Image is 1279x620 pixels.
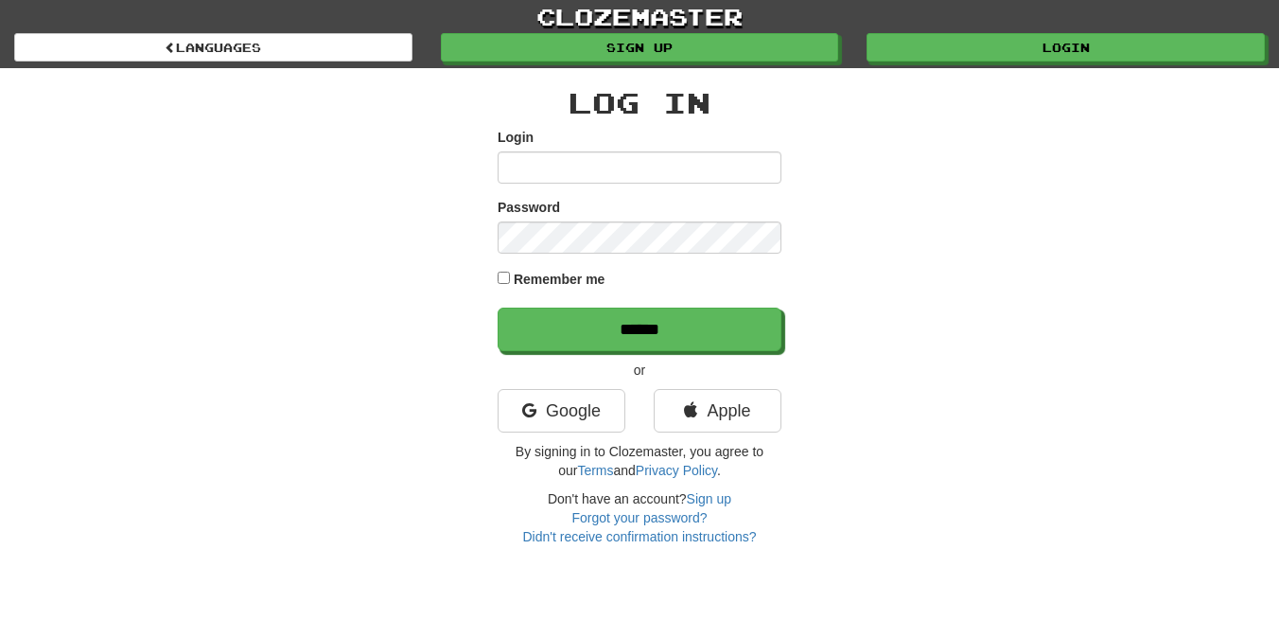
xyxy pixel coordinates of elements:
a: Languages [14,33,412,62]
h2: Log In [498,87,781,118]
div: Don't have an account? [498,489,781,546]
a: Didn't receive confirmation instructions? [522,529,756,544]
label: Remember me [514,270,605,289]
a: Privacy Policy [636,463,717,478]
a: Sign up [441,33,839,62]
a: Sign up [687,491,731,506]
a: Terms [577,463,613,478]
label: Login [498,128,534,147]
a: Login [867,33,1265,62]
label: Password [498,198,560,217]
a: Apple [654,389,781,433]
p: or [498,361,781,380]
a: Forgot your password? [571,510,707,525]
p: By signing in to Clozemaster, you agree to our and . [498,442,781,480]
a: Google [498,389,625,433]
